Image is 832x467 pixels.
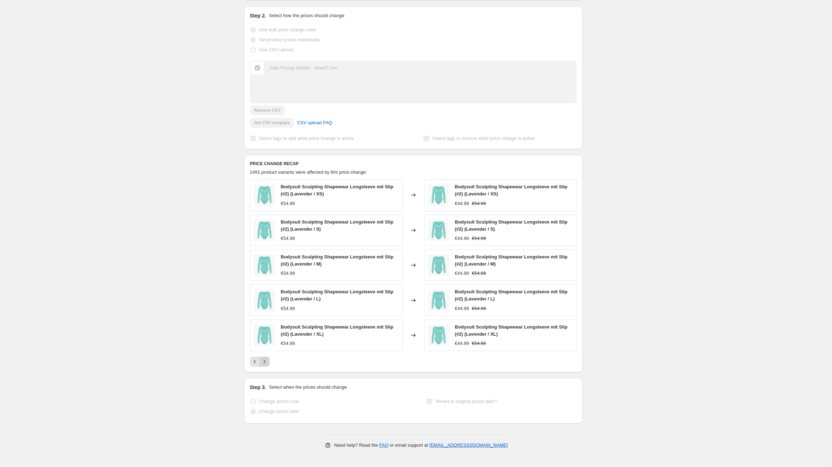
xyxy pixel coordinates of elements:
[281,184,393,196] span: Bodysuit Sculpting Shapewear Longsleeve mit Slip (#2) (Lavender / XS)
[455,236,469,241] span: €44.99
[455,306,469,311] span: €44.99
[260,357,270,367] button: Next
[250,384,266,391] h2: Step 3.
[259,136,354,141] span: Select tags to add while price change is active
[435,399,497,404] span: Revert to original prices later?
[250,357,260,367] button: Previous
[281,324,393,337] span: Bodysuit Sculpting Shapewear Longsleeve mit Slip (#2) (Lavender / XL)
[293,117,336,128] a: CSV upload FAQ
[259,27,316,32] span: Use bulk price change rules
[455,184,567,196] span: Bodysuit Sculpting Shapewear Longsleeve mit Slip (#2) (Lavender / XS)
[428,220,449,241] img: 4039-47-main_80x.jpg
[472,271,486,276] span: €54.99
[259,399,299,404] span: Change prices now
[388,442,429,448] span: or email support at
[455,271,469,276] span: €44.99
[281,341,295,346] span: €54.99
[455,201,469,206] span: €44.99
[455,341,469,346] span: €44.99
[281,289,393,301] span: Bodysuit Sculpting Shapewear Longsleeve mit Slip (#2) (Lavender / L)
[267,64,337,72] div: _Sale Pricing Details - Sheet7.csv
[254,220,275,241] img: 4039-47-main_80x.jpg
[281,201,295,206] span: €54.99
[428,184,449,206] img: 4039-47-main_80x.jpg
[259,409,299,414] span: Change prices later
[250,161,577,167] h6: PRICE CHANGE RECAP
[281,254,393,267] span: Bodysuit Sculpting Shapewear Longsleeve mit Slip (#2) (Lavender / M)
[455,254,567,267] span: Bodysuit Sculpting Shapewear Longsleeve mit Slip (#2) (Lavender / M)
[428,255,449,276] img: 4039-47-main_80x.jpg
[428,325,449,346] img: 4039-47-main_80x.jpg
[254,255,275,276] img: 4039-47-main_80x.jpg
[334,442,380,448] span: Need help? Read the
[472,341,486,346] span: €54.99
[250,169,367,175] span: 1491 product variants were affected by this price change:
[281,306,295,311] span: €54.99
[472,306,486,311] span: €54.99
[428,290,449,311] img: 4039-47-main_80x.jpg
[269,384,347,391] p: Select when the prices should change
[254,184,275,206] img: 4039-47-main_80x.jpg
[254,325,275,346] img: 4039-47-main_80x.jpg
[455,324,567,337] span: Bodysuit Sculpting Shapewear Longsleeve mit Slip (#2) (Lavender / XL)
[455,289,567,301] span: Bodysuit Sculpting Shapewear Longsleeve mit Slip (#2) (Lavender / L)
[254,290,275,311] img: 4039-47-main_80x.jpg
[269,12,344,19] p: Select how the prices should change
[429,442,508,448] a: [EMAIL_ADDRESS][DOMAIN_NAME]
[259,37,320,42] span: Set product prices individually
[472,201,486,206] span: €54.99
[472,236,486,241] span: €54.99
[259,47,293,52] span: Use CSV upload
[455,219,567,232] span: Bodysuit Sculpting Shapewear Longsleeve mit Slip (#2) (Lavender / S)
[379,442,388,448] a: FAQ
[250,357,270,367] nav: Pagination
[297,119,332,126] span: CSV upload FAQ
[250,12,266,19] h2: Step 2.
[281,271,295,276] span: €54.99
[281,236,295,241] span: €54.99
[432,136,535,141] span: Select tags to remove while price change is active
[281,219,393,232] span: Bodysuit Sculpting Shapewear Longsleeve mit Slip (#2) (Lavender / S)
